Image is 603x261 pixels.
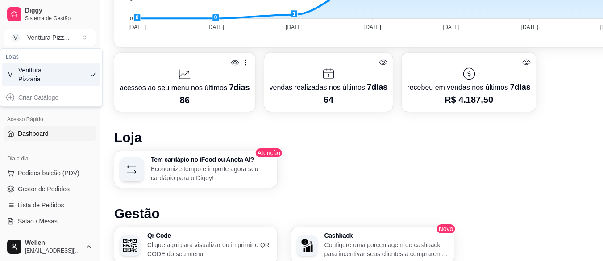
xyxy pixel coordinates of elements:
[270,93,388,106] p: 64
[436,223,456,234] span: Novo
[270,81,388,93] p: vendas realizadas nos últimos
[4,198,96,212] a: Lista de Pedidos
[324,240,449,258] p: Configure uma porcentagem de cashback para incentivar seus clientes a comprarem em sua loja
[147,240,272,258] p: Clique aqui para visualizar ou imprimir o QR CODE do seu menu
[207,24,224,30] tspan: [DATE]
[18,217,58,226] span: Salão / Mesas
[286,24,303,30] tspan: [DATE]
[25,15,92,22] span: Sistema de Gestão
[151,156,272,163] h3: Tem cardápio no iFood ou Anota AI?
[229,83,250,92] span: 7 dias
[4,230,96,244] a: Diggy Botnovo
[4,29,96,46] button: Select a team
[364,24,381,30] tspan: [DATE]
[0,88,102,106] div: Suggestions
[0,49,102,88] div: Suggestions
[6,70,15,79] span: V
[4,214,96,228] a: Salão / Mesas
[151,164,272,182] p: Economize tempo e importe agora seu cardápio para o Diggy!
[407,81,530,93] p: recebeu em vendas nos últimos
[4,182,96,196] a: Gestor de Pedidos
[11,33,20,42] span: V
[255,147,283,158] span: Atenção
[367,83,387,92] span: 7 dias
[18,201,64,210] span: Lista de Pedidos
[147,232,272,239] h3: Qr Code
[324,232,449,239] h3: Cashback
[129,24,146,30] tspan: [DATE]
[4,236,96,257] button: Wellen[EMAIL_ADDRESS][DOMAIN_NAME]
[120,81,250,94] p: acessos ao seu menu nos últimos
[4,152,96,166] div: Dia a dia
[18,129,49,138] span: Dashboard
[120,94,250,106] p: 86
[4,112,96,126] div: Acesso Rápido
[27,33,69,42] div: Venttura Pizz ...
[510,83,531,92] span: 7 dias
[300,239,314,252] img: Cashback
[18,66,58,84] div: Venttura Pizzaria
[18,185,70,194] span: Gestor de Pedidos
[2,51,100,63] div: Lojas
[4,126,96,141] a: Dashboard
[25,239,82,247] span: Wellen
[25,247,82,254] span: [EMAIL_ADDRESS][DOMAIN_NAME]
[4,166,96,180] button: Pedidos balcão (PDV)
[521,24,538,30] tspan: [DATE]
[4,4,96,25] a: DiggySistema de Gestão
[114,151,277,188] button: Tem cardápio no iFood ou Anota AI?Economize tempo e importe agora seu cardápio para o Diggy!
[443,24,460,30] tspan: [DATE]
[18,168,79,177] span: Pedidos balcão (PDV)
[123,239,137,252] img: Qr Code
[25,7,92,15] span: Diggy
[407,93,530,106] p: R$ 4.187,50
[130,16,133,21] tspan: 0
